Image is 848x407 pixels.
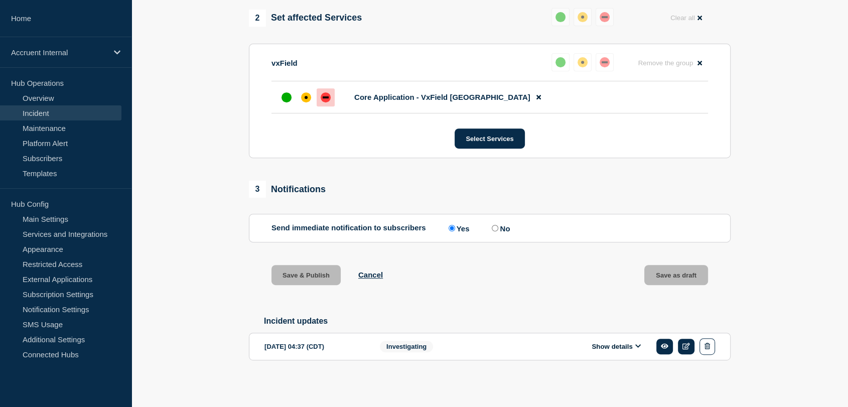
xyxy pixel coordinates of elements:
button: down [596,8,614,26]
div: up [555,12,566,22]
button: Clear all [664,8,708,28]
h2: Incident updates [264,317,731,326]
div: affected [578,57,588,67]
label: No [489,223,510,233]
div: [DATE] 04:37 (CDT) [264,338,365,355]
button: affected [574,8,592,26]
span: 2 [249,10,266,27]
div: down [600,57,610,67]
span: Investigating [380,341,433,352]
button: Remove the group [632,53,708,73]
p: Send immediate notification to subscribers [271,223,426,233]
div: down [600,12,610,22]
button: Cancel [358,270,383,279]
span: Core Application - VxField [GEOGRAPHIC_DATA] [354,93,530,101]
div: down [321,92,331,102]
div: affected [301,92,311,102]
div: affected [578,12,588,22]
p: vxField [271,59,298,67]
div: Notifications [249,181,326,198]
button: affected [574,53,592,71]
button: Select Services [455,128,524,149]
button: down [596,53,614,71]
button: Save as draft [644,265,708,285]
button: up [551,8,570,26]
div: up [555,57,566,67]
p: Accruent Internal [11,48,107,57]
div: up [281,92,292,102]
input: Yes [449,225,455,231]
div: Send immediate notification to subscribers [271,223,708,233]
span: Remove the group [638,59,693,67]
button: Show details [589,342,644,351]
button: up [551,53,570,71]
label: Yes [446,223,470,233]
input: No [492,225,498,231]
span: 3 [249,181,266,198]
div: Set affected Services [249,10,362,27]
button: Save & Publish [271,265,341,285]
